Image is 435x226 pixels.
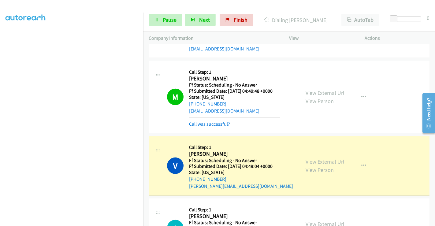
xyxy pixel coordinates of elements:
h2: [PERSON_NAME] [189,213,280,220]
a: [EMAIL_ADDRESS][DOMAIN_NAME] [189,108,259,114]
h5: Ff Submitted Date: [DATE] 04:49:04 +0000 [189,163,293,169]
a: View Person [306,166,334,173]
div: Delay between calls (in seconds) [393,17,421,21]
a: [PERSON_NAME][EMAIL_ADDRESS][DOMAIN_NAME] [189,183,293,189]
a: [PHONE_NUMBER] [189,176,226,182]
p: View [289,35,354,42]
div: 0 [427,14,429,22]
h5: Ff Status: Scheduling - No Answer [189,157,293,164]
h5: Call Step: 1 [189,144,293,150]
a: [EMAIL_ADDRESS][DOMAIN_NAME] [189,46,259,52]
a: Finish [220,14,253,26]
h5: State: [US_STATE] [189,169,293,176]
a: [PHONE_NUMBER] [189,101,226,107]
h5: State: [US_STATE] [189,94,280,100]
p: Actions [365,35,430,42]
button: Next [185,14,216,26]
span: Finish [234,16,247,23]
h5: Call Step: 1 [189,69,280,75]
h1: M [167,89,184,105]
span: Pause [163,16,177,23]
a: View Person [306,98,334,105]
p: Dialing [PERSON_NAME] [262,16,330,24]
h5: Ff Status: Scheduling - No Answer [189,220,280,226]
a: Pause [149,14,182,26]
a: Call was successful? [189,121,230,127]
iframe: Resource Center [418,89,435,137]
button: AutoTab [341,14,379,26]
h5: Ff Submitted Date: [DATE] 04:49:48 +0000 [189,88,280,94]
h1: V [167,157,184,174]
a: View External Url [306,158,344,165]
h2: [PERSON_NAME] [189,150,280,157]
p: Company Information [149,35,278,42]
h5: Ff Status: Scheduling - No Answer [189,82,280,88]
span: Next [199,16,210,23]
h2: [PERSON_NAME] [189,75,280,82]
a: View External Url [306,89,344,96]
h5: Call Step: 1 [189,207,280,213]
